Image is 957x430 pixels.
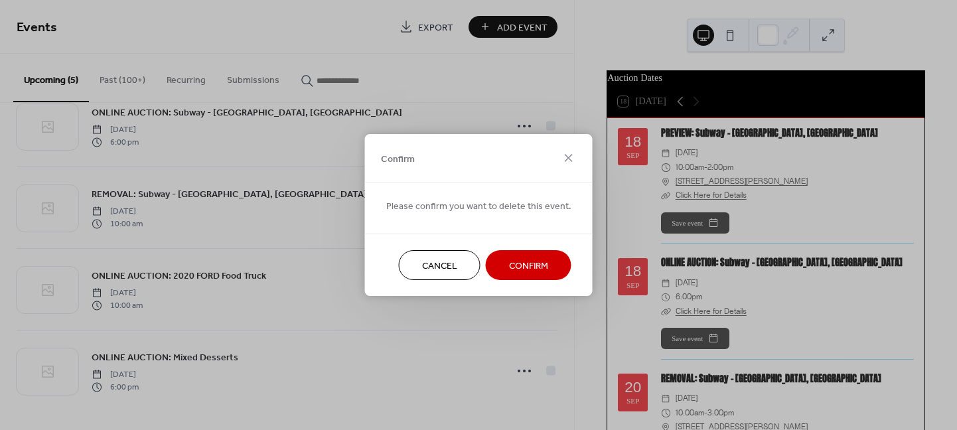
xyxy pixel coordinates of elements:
span: Confirm [509,259,548,273]
span: Confirm [381,152,415,166]
button: Confirm [486,250,571,280]
span: Cancel [422,259,457,273]
span: Please confirm you want to delete this event. [386,200,571,214]
button: Cancel [399,250,480,280]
